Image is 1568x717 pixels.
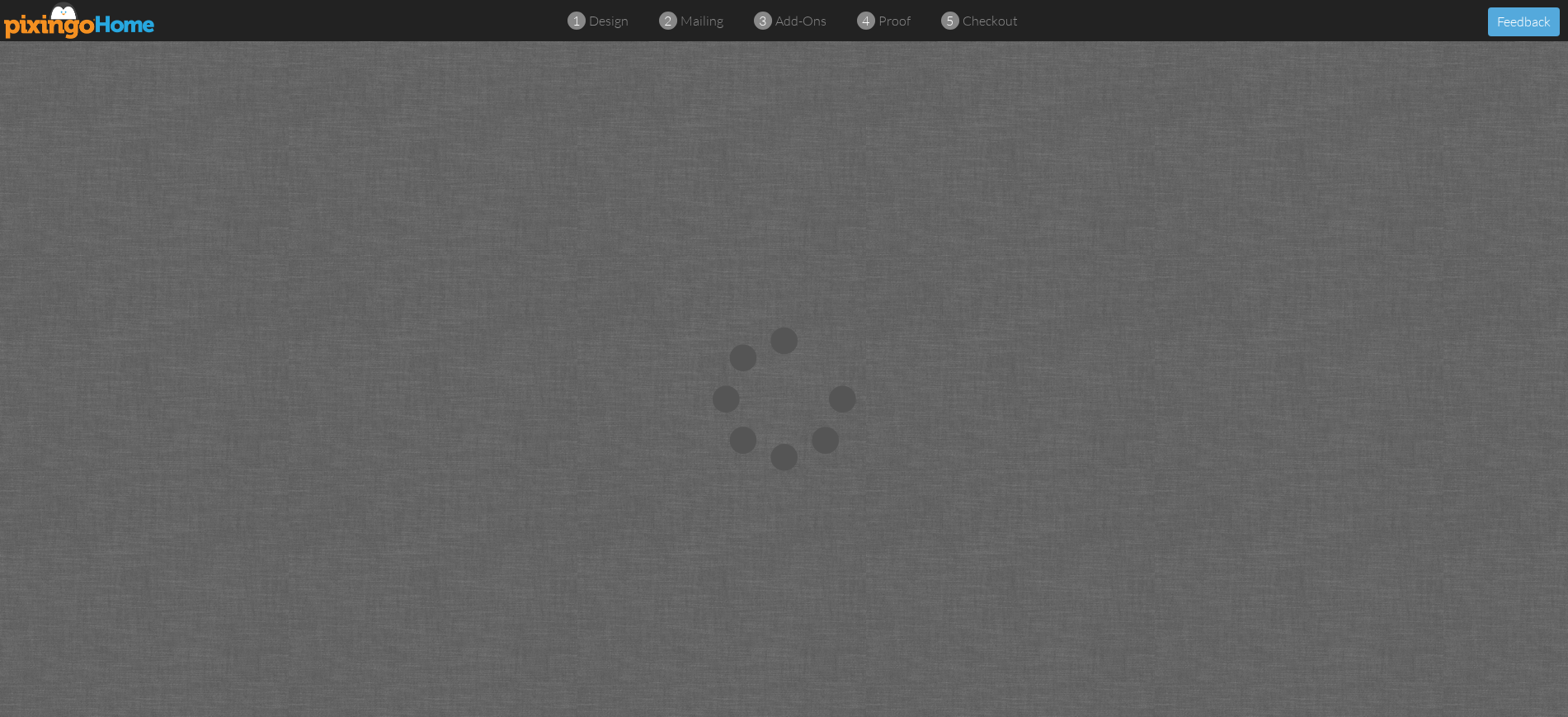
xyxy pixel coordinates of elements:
[1488,7,1560,36] button: Feedback
[878,12,911,29] span: proof
[759,12,766,31] span: 3
[775,12,826,29] span: add-ons
[963,12,1018,29] span: checkout
[1567,716,1568,717] iframe: Chat
[664,12,671,31] span: 2
[4,2,156,39] img: pixingo logo
[946,12,954,31] span: 5
[589,12,629,29] span: design
[862,12,869,31] span: 4
[572,12,580,31] span: 1
[680,12,723,29] span: mailing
